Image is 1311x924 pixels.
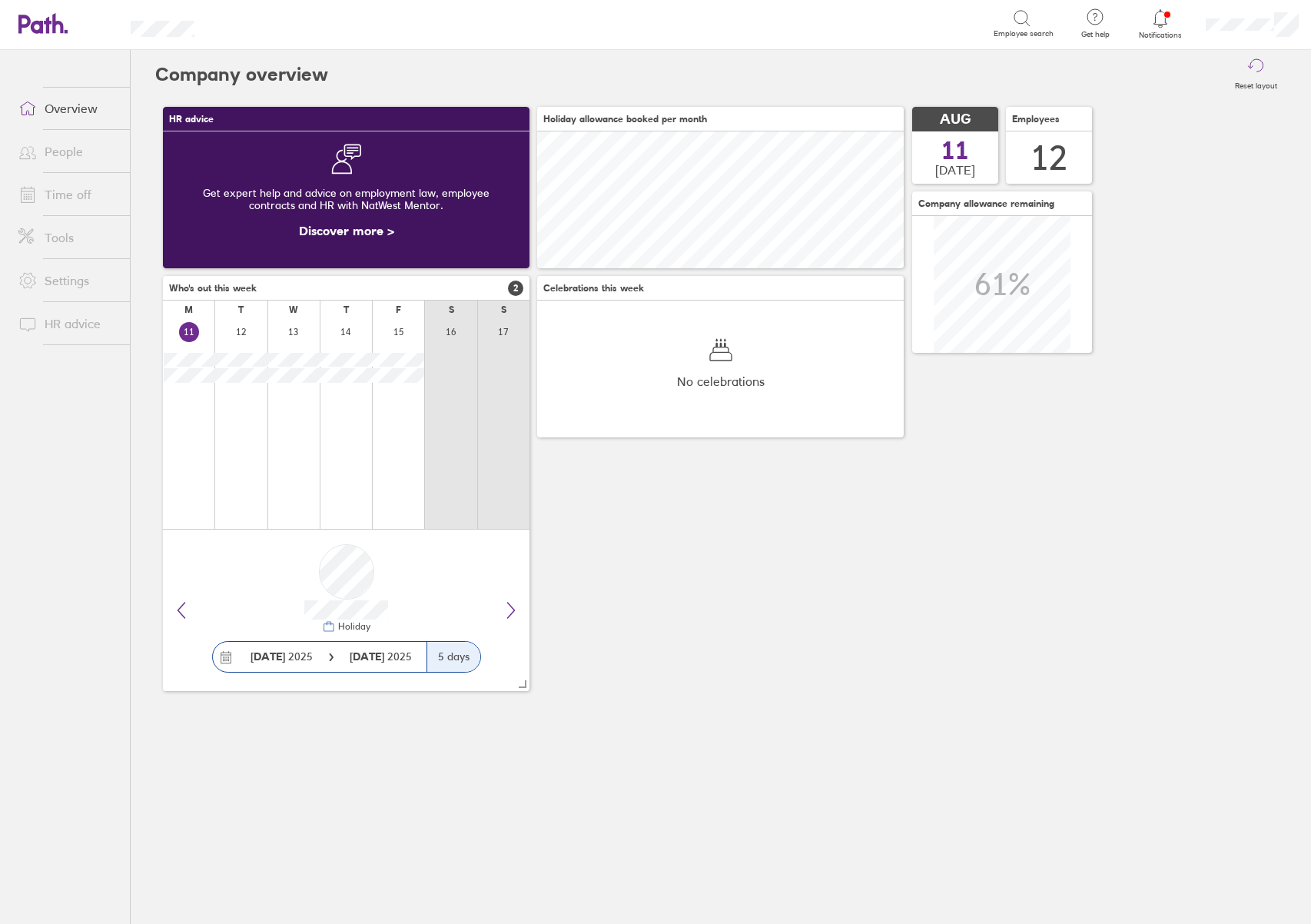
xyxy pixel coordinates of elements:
[236,16,275,30] div: Search
[6,136,130,167] a: People
[449,304,454,315] div: S
[501,304,506,315] div: S
[940,111,971,128] span: AUG
[6,179,130,210] a: Time off
[426,642,480,672] div: 5 days
[1136,8,1186,40] a: Notifications
[238,304,244,315] div: T
[1226,77,1286,91] label: Reset layout
[918,198,1054,209] span: Company allowance remaining
[6,265,130,296] a: Settings
[6,222,130,253] a: Tools
[251,650,285,663] strong: [DATE]
[1031,138,1067,178] div: 12
[169,283,257,294] span: Who's out this week
[6,93,130,124] a: Overview
[6,308,130,339] a: HR advice
[994,29,1054,38] span: Employee search
[155,50,328,99] h2: Company overview
[335,621,370,632] div: Holiday
[350,650,387,663] strong: [DATE]
[935,163,975,177] span: [DATE]
[1012,114,1060,125] span: Employees
[1070,30,1120,39] span: Get help
[508,281,523,296] span: 2
[543,114,707,125] span: Holiday allowance booked per month
[677,374,765,388] span: No celebrations
[344,304,349,315] div: T
[289,304,298,315] div: W
[543,283,644,294] span: Celebrations this week
[396,304,401,315] div: F
[299,223,394,238] a: Discover more >
[175,174,517,224] div: Get expert help and advice on employment law, employee contracts and HR with NatWest Mentor.
[184,304,193,315] div: M
[251,650,313,663] span: 2025
[1136,31,1186,40] span: Notifications
[1226,50,1286,99] button: Reset layout
[169,114,214,125] span: HR advice
[350,650,412,663] span: 2025
[941,138,969,163] span: 11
